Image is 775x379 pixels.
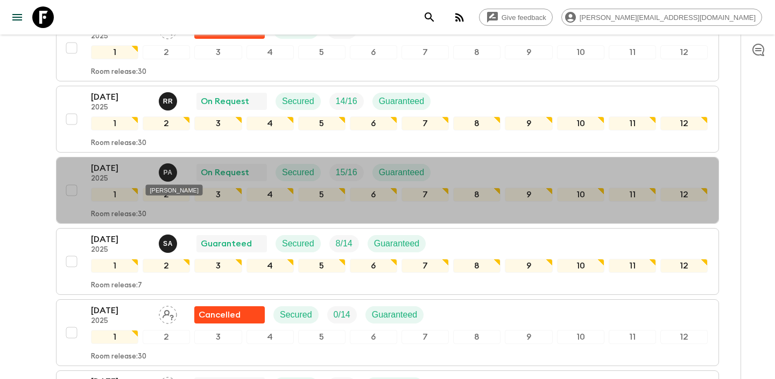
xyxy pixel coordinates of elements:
[159,92,179,111] button: RR
[329,235,359,252] div: Trip Fill
[246,45,294,59] div: 4
[91,139,146,148] p: Room release: 30
[372,308,418,321] p: Guaranteed
[336,237,353,250] p: 8 / 14
[91,233,150,246] p: [DATE]
[146,185,203,196] div: [PERSON_NAME]
[660,330,708,344] div: 12
[159,235,179,253] button: SA
[164,168,173,177] p: P A
[163,239,173,248] p: S A
[505,330,552,344] div: 9
[298,45,346,59] div: 5
[91,353,146,361] p: Room release: 30
[557,188,604,202] div: 10
[401,259,449,273] div: 7
[557,330,604,344] div: 10
[91,162,150,175] p: [DATE]
[557,259,604,273] div: 10
[56,228,719,295] button: [DATE]2025Suren AbeykoonGuaranteedSecuredTrip FillGuaranteed123456789101112Room release:7
[336,166,357,179] p: 15 / 16
[246,116,294,130] div: 4
[374,237,420,250] p: Guaranteed
[336,95,357,108] p: 14 / 16
[194,259,242,273] div: 3
[56,299,719,366] button: [DATE]2025Assign pack leaderFlash Pack cancellationSecuredTrip FillGuaranteed123456789101112Room ...
[479,9,553,26] a: Give feedback
[298,330,346,344] div: 5
[91,259,138,273] div: 1
[246,188,294,202] div: 4
[159,167,179,175] span: Prasad Adikari
[557,45,604,59] div: 10
[401,45,449,59] div: 7
[505,116,552,130] div: 9
[91,188,138,202] div: 1
[574,13,762,22] span: [PERSON_NAME][EMAIL_ADDRESS][DOMAIN_NAME]
[350,45,397,59] div: 6
[201,166,249,179] p: On Request
[194,306,265,323] div: Flash Pack cancellation
[91,104,150,112] p: 2025
[91,304,150,317] p: [DATE]
[143,330,190,344] div: 2
[282,237,314,250] p: Secured
[334,308,350,321] p: 0 / 14
[194,116,242,130] div: 3
[379,95,425,108] p: Guaranteed
[91,45,138,59] div: 1
[350,259,397,273] div: 6
[91,91,150,104] p: [DATE]
[159,238,179,246] span: Suren Abeykoon
[159,95,179,104] span: Ramli Raban
[453,188,501,202] div: 8
[91,330,138,344] div: 1
[609,188,656,202] div: 11
[379,166,425,179] p: Guaranteed
[609,116,656,130] div: 11
[505,259,552,273] div: 9
[246,259,294,273] div: 4
[199,308,241,321] p: Cancelled
[609,259,656,273] div: 11
[505,188,552,202] div: 9
[660,116,708,130] div: 12
[561,9,762,26] div: [PERSON_NAME][EMAIL_ADDRESS][DOMAIN_NAME]
[557,116,604,130] div: 10
[276,235,321,252] div: Secured
[401,116,449,130] div: 7
[329,164,364,181] div: Trip Fill
[350,330,397,344] div: 6
[201,237,252,250] p: Guaranteed
[419,6,440,28] button: search adventures
[143,188,190,202] div: 2
[327,306,357,323] div: Trip Fill
[56,157,719,224] button: [DATE]2025Prasad AdikariOn RequestSecuredTrip FillGuaranteed123456789101112Room release:30
[609,45,656,59] div: 11
[91,281,142,290] p: Room release: 7
[163,97,173,106] p: R R
[660,259,708,273] div: 12
[609,330,656,344] div: 11
[660,188,708,202] div: 12
[201,95,249,108] p: On Request
[194,330,242,344] div: 3
[91,317,150,326] p: 2025
[282,95,314,108] p: Secured
[143,45,190,59] div: 2
[453,259,501,273] div: 8
[273,306,319,323] div: Secured
[329,93,364,110] div: Trip Fill
[159,309,177,318] span: Assign pack leader
[91,32,150,41] p: 2025
[91,210,146,219] p: Room release: 30
[350,188,397,202] div: 6
[56,86,719,153] button: [DATE]2025Ramli Raban On RequestSecuredTrip FillGuaranteed123456789101112Room release:30
[91,116,138,130] div: 1
[453,45,501,59] div: 8
[143,116,190,130] div: 2
[298,116,346,130] div: 5
[276,93,321,110] div: Secured
[56,15,719,81] button: [DATE]2025Assign pack leaderFlash Pack cancellationSecuredTrip Fill123456789101112Room release:30
[401,330,449,344] div: 7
